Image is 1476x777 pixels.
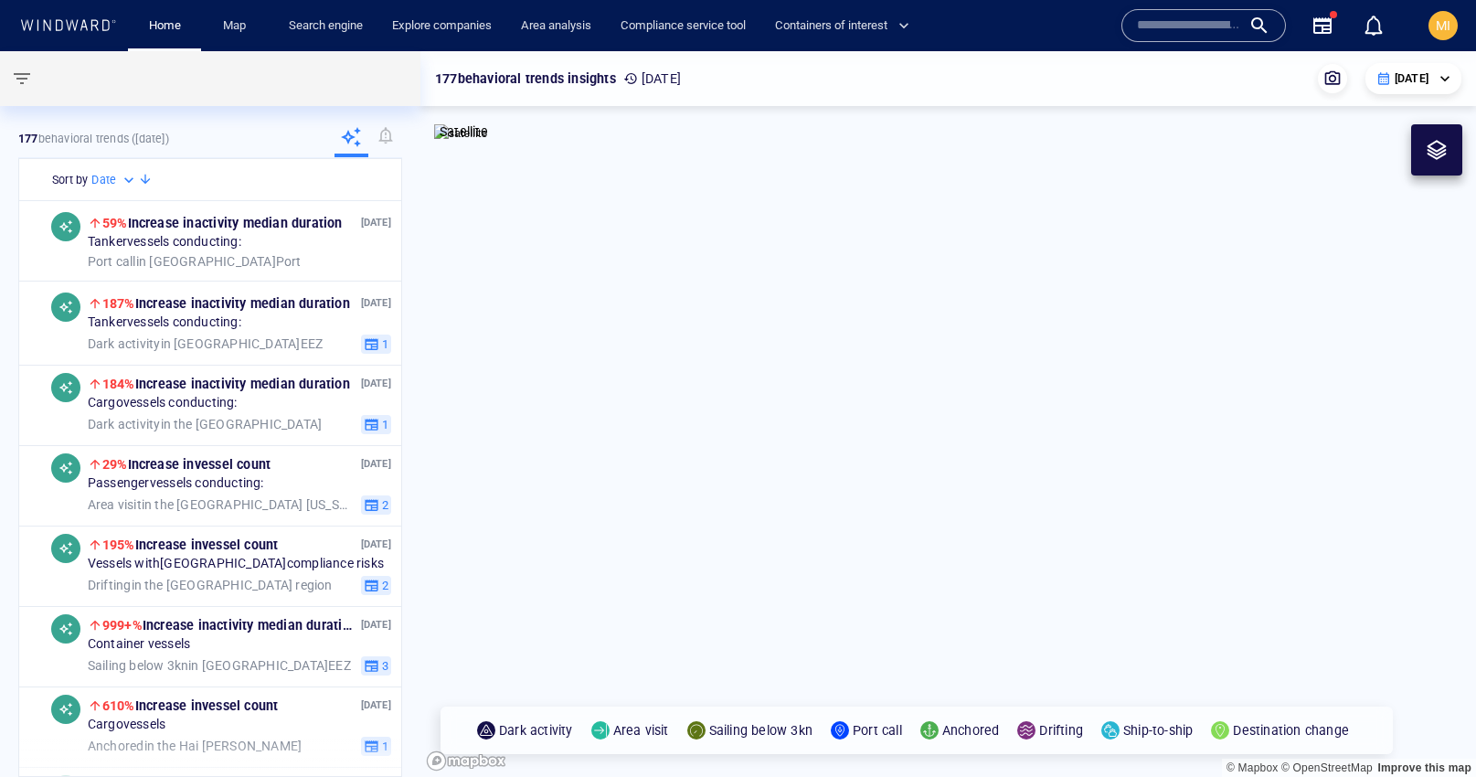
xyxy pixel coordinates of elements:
button: 1 [361,334,391,354]
a: Search engine [281,10,370,42]
h6: Sort by [52,171,88,189]
span: Increase in activity median duration [102,377,350,391]
button: MI [1425,7,1461,44]
a: Explore companies [385,10,499,42]
span: Increase in activity median duration [102,618,357,633]
p: Dark activity [499,719,573,741]
p: [DATE] [361,697,391,714]
span: Drifting [88,577,132,591]
button: 1 [361,414,391,434]
div: Date [91,171,138,189]
p: [DATE] [361,536,391,553]
span: in [GEOGRAPHIC_DATA] Port [88,253,302,270]
p: 177 behavioral trends insights [435,68,616,90]
p: Port call [853,719,902,741]
p: [DATE] [361,455,391,473]
span: Container vessels [88,636,190,653]
p: Sailing below 3kn [709,719,812,741]
button: 2 [361,575,391,595]
span: Passenger vessels conducting: [88,475,264,492]
span: 2 [379,496,388,513]
button: Map [208,10,267,42]
span: Sailing below 3kn [88,657,188,672]
span: 1 [379,416,388,432]
span: Cargo vessels [88,717,165,733]
span: Increase in vessel count [102,457,271,472]
strong: 177 [18,132,38,145]
span: Tanker vessels conducting: [88,234,241,250]
span: in the [GEOGRAPHIC_DATA] [88,416,322,432]
iframe: Chat [1398,695,1462,763]
p: [DATE] [361,616,391,633]
button: 1 [361,736,391,756]
span: Increase in vessel count [102,698,278,713]
p: [DATE] [361,375,391,392]
a: Area analysis [514,10,599,42]
span: 1 [379,335,388,352]
div: [DATE] [1376,70,1450,87]
span: Vessels with [GEOGRAPHIC_DATA] compliance risks [88,556,384,572]
p: Destination change [1233,719,1349,741]
span: Increase in activity median duration [102,296,350,311]
span: 29% [102,457,128,472]
p: Ship-to-ship [1123,719,1193,741]
span: MI [1436,18,1450,33]
span: Dark activity [88,416,161,431]
img: satellite [434,124,488,143]
span: 610% [102,698,135,713]
span: 184% [102,377,135,391]
a: Home [142,10,188,42]
span: 59% [102,216,128,230]
span: in [GEOGRAPHIC_DATA] EEZ [88,335,323,352]
p: Area visit [613,719,669,741]
span: 1 [379,738,388,754]
p: [DATE] [361,214,391,231]
span: Anchored [88,738,144,752]
p: behavioral trends ([DATE]) [18,131,169,147]
a: OpenStreetMap [1281,761,1373,774]
span: Tanker vessels conducting: [88,314,241,331]
span: 3 [379,657,388,674]
span: 195% [102,538,135,552]
p: [DATE] [1395,70,1428,87]
a: Map [216,10,260,42]
button: Home [135,10,194,42]
h6: Date [91,171,116,189]
a: Compliance service tool [613,10,753,42]
span: Port call [88,253,136,268]
span: 999+% [102,618,143,633]
span: in the [GEOGRAPHIC_DATA] [US_STATE] [88,496,354,513]
a: Map feedback [1377,761,1471,774]
span: Containers of interest [775,16,909,37]
a: Mapbox logo [426,750,506,772]
p: [DATE] [361,294,391,312]
span: 187% [102,296,135,311]
p: [DATE] [623,68,681,90]
button: 3 [361,655,391,676]
span: in the [GEOGRAPHIC_DATA] region [88,577,333,593]
span: Increase in activity median duration [102,216,343,230]
span: Area visit [88,496,142,511]
button: 2 [361,495,391,515]
p: Satellite [440,121,488,143]
span: Dark activity [88,335,161,350]
div: Notification center [1363,15,1385,37]
span: Cargo vessels conducting: [88,395,238,411]
span: Increase in vessel count [102,538,278,552]
span: in the Hai [PERSON_NAME] [88,738,302,754]
span: in [GEOGRAPHIC_DATA] EEZ [88,657,351,674]
p: Drifting [1039,719,1083,741]
button: Containers of interest [768,10,925,42]
a: Mapbox [1226,761,1278,774]
span: 2 [379,577,388,593]
p: Anchored [942,719,1000,741]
